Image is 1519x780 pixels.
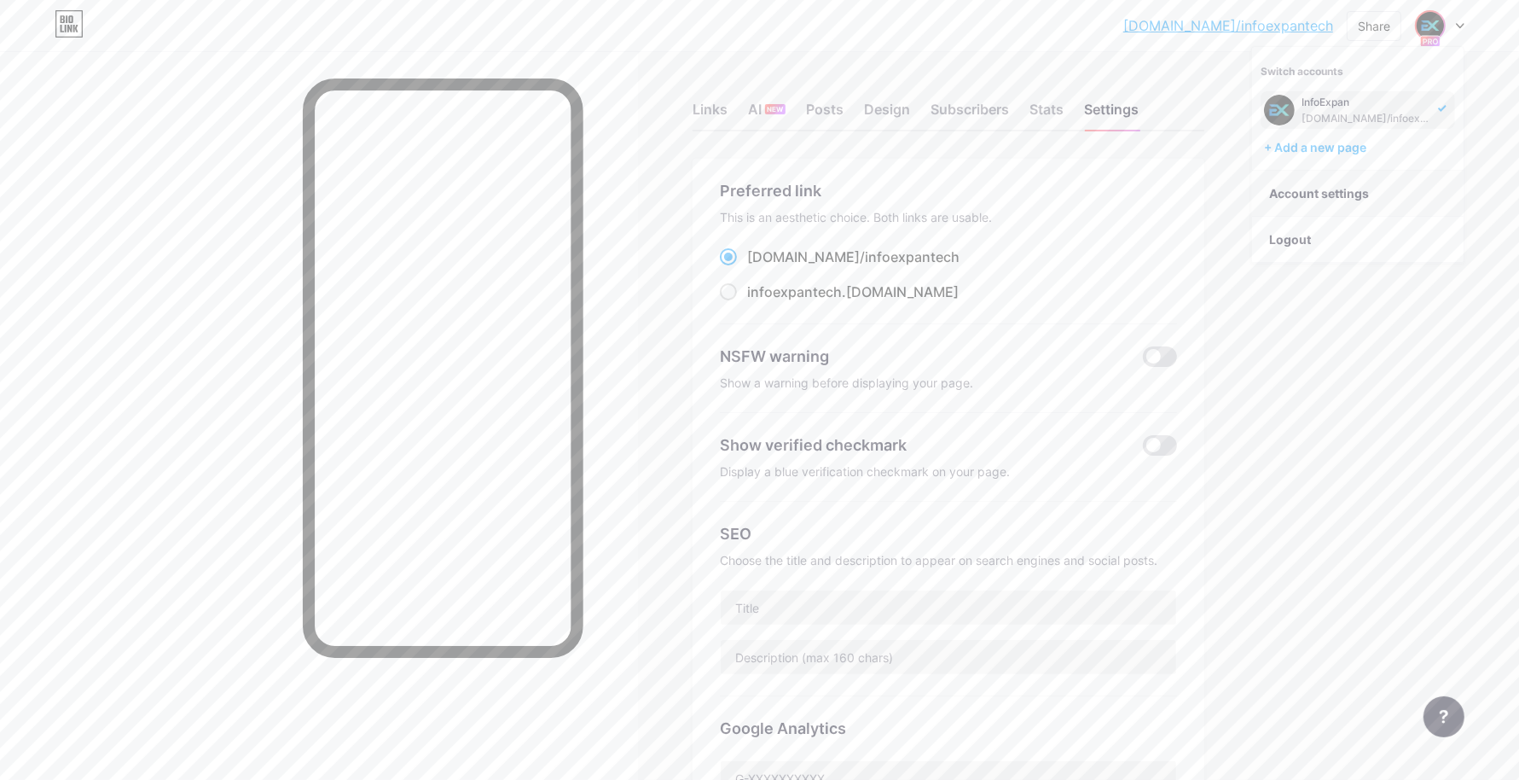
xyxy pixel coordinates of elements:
[864,99,910,130] div: Design
[1029,99,1064,130] div: Stats
[1123,15,1333,36] a: [DOMAIN_NAME]/infoexpantech
[720,522,1177,545] div: SEO
[747,247,960,267] div: [DOMAIN_NAME]/
[865,248,960,265] span: infoexpantech
[720,179,1177,202] div: Preferred link
[1252,171,1464,217] a: Account settings
[693,99,728,130] div: Links
[720,209,1177,226] div: This is an aesthetic choice. Both links are usable.
[1261,65,1343,78] span: Switch accounts
[1264,95,1295,125] img: infoexpan
[1252,217,1464,263] li: Logout
[748,99,786,130] div: AI
[1417,12,1444,39] img: infoexpan
[720,375,1177,392] div: Show a warning before displaying your page.
[720,552,1177,569] div: Choose the title and description to appear on search engines and social posts.
[806,99,844,130] div: Posts
[1302,112,1433,125] div: [DOMAIN_NAME]/infoexpantech
[1084,99,1139,130] div: Settings
[931,99,1009,130] div: Subscribers
[720,717,1177,740] div: Google Analytics
[1302,96,1433,109] div: InfoExpan
[721,591,1176,625] input: Title
[747,283,842,300] span: infoexpantech
[747,282,959,302] div: .[DOMAIN_NAME]
[720,463,1177,480] div: Display a blue verification checkmark on your page.
[1264,139,1455,156] div: + Add a new page
[721,640,1176,674] input: Description (max 160 chars)
[768,104,784,114] span: NEW
[720,345,1118,368] div: NSFW warning
[720,434,907,457] div: Show verified checkmark
[1358,17,1390,35] div: Share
